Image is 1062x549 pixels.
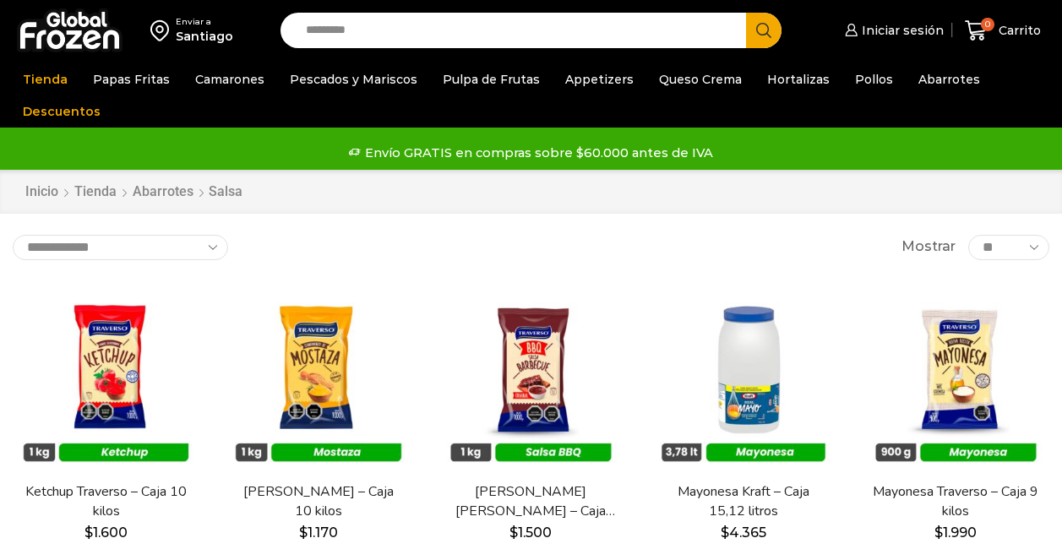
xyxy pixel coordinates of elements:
span: Iniciar sesión [858,22,944,39]
a: [PERSON_NAME] [PERSON_NAME] – Caja 10 kilos [447,482,615,521]
span: Mostrar [901,237,956,257]
a: Iniciar sesión [841,14,944,47]
bdi: 4.365 [721,525,766,541]
bdi: 1.990 [934,525,977,541]
a: Tienda [74,182,117,202]
span: $ [299,525,308,541]
div: Enviar a [176,16,233,28]
span: Carrito [994,22,1041,39]
a: Mayonesa Traverso – Caja 9 kilos [872,482,1040,521]
a: Papas Fritas [84,63,178,95]
nav: Breadcrumb [25,182,242,202]
h1: Salsa [209,183,242,199]
a: Pescados y Mariscos [281,63,426,95]
a: Ketchup Traverso – Caja 10 kilos [22,482,190,521]
span: $ [84,525,93,541]
bdi: 1.600 [84,525,128,541]
button: Search button [746,13,782,48]
img: address-field-icon.svg [150,16,176,45]
bdi: 1.500 [509,525,552,541]
a: Abarrotes [910,63,988,95]
div: Santiago [176,28,233,45]
span: $ [509,525,518,541]
a: Inicio [25,182,59,202]
a: Pulpa de Frutas [434,63,548,95]
a: Hortalizas [759,63,838,95]
bdi: 1.170 [299,525,338,541]
span: 0 [981,18,994,31]
span: $ [721,525,729,541]
a: Queso Crema [651,63,750,95]
a: Mayonesa Kraft – Caja 15,12 litros [659,482,827,521]
a: [PERSON_NAME] – Caja 10 kilos [234,482,402,521]
a: Camarones [187,63,273,95]
select: Pedido de la tienda [13,235,228,260]
a: Pollos [847,63,901,95]
a: Tienda [14,63,76,95]
a: Abarrotes [132,182,194,202]
a: 0 Carrito [961,11,1045,51]
a: Descuentos [14,95,109,128]
a: Appetizers [557,63,642,95]
span: $ [934,525,943,541]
